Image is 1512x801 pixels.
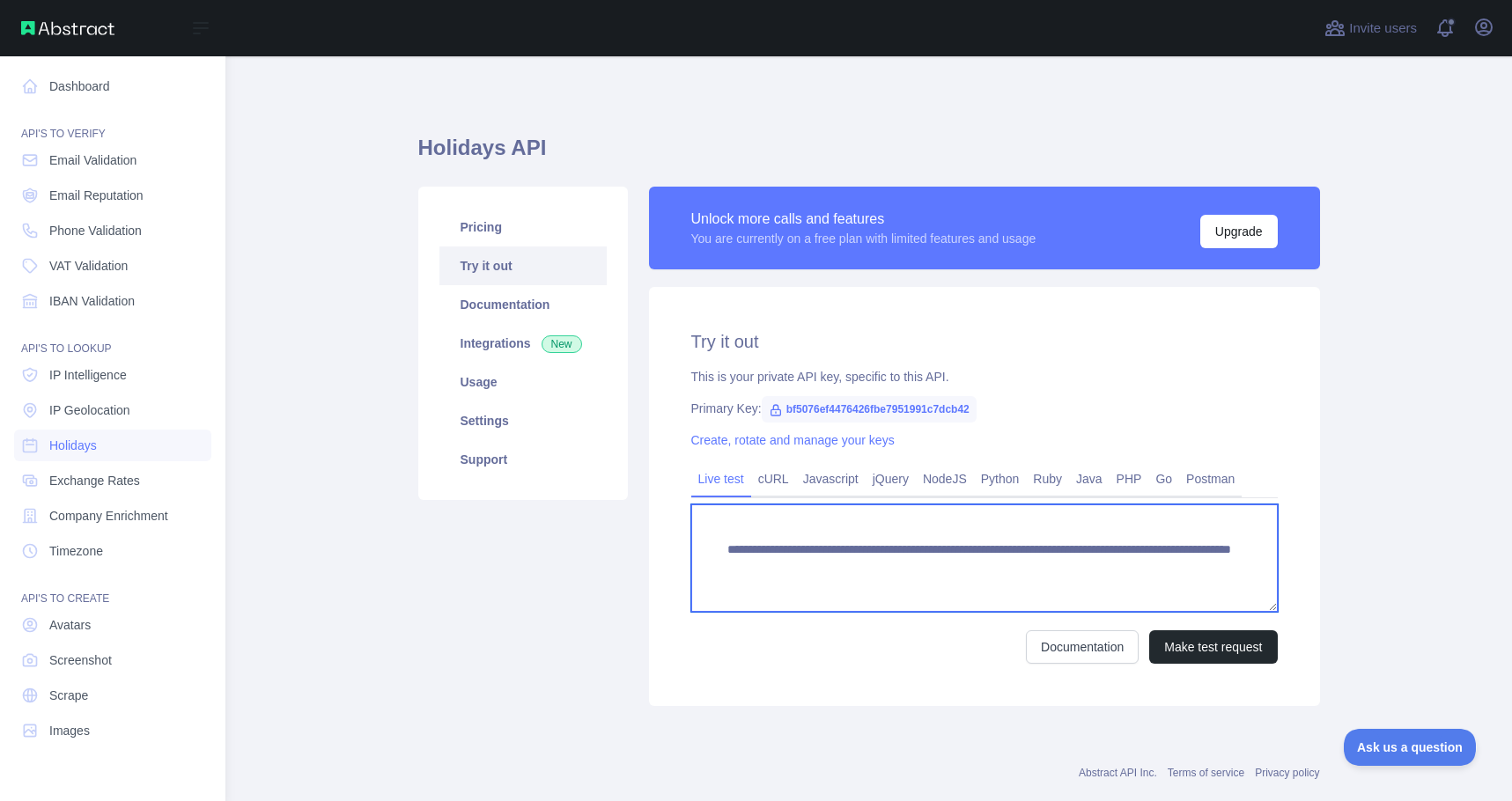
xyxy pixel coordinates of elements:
[49,687,88,704] span: Scrape
[49,542,103,560] span: Timezone
[691,433,895,447] a: Create, rotate and manage your keys
[1026,465,1069,493] a: Ruby
[14,106,211,141] div: API'S TO VERIFY
[49,257,128,275] span: VAT Validation
[14,430,211,461] a: Holidays
[14,285,211,317] a: IBAN Validation
[14,570,211,606] div: API'S TO CREATE
[14,394,211,426] a: IP Geolocation
[49,151,136,169] span: Email Validation
[14,535,211,567] a: Timezone
[49,437,97,454] span: Holidays
[14,70,211,102] a: Dashboard
[14,359,211,391] a: IP Intelligence
[14,680,211,711] a: Scrape
[1026,630,1139,664] a: Documentation
[691,465,751,493] a: Live test
[49,472,140,489] span: Exchange Rates
[1200,215,1278,248] button: Upgrade
[14,500,211,532] a: Company Enrichment
[1168,767,1244,779] a: Terms of service
[439,246,607,285] a: Try it out
[974,465,1027,493] a: Python
[14,180,211,211] a: Email Reputation
[1344,729,1477,766] iframe: Toggle Customer Support
[542,335,582,353] span: New
[1069,465,1110,493] a: Java
[49,292,135,310] span: IBAN Validation
[1148,465,1179,493] a: Go
[49,366,127,384] span: IP Intelligence
[14,644,211,676] a: Screenshot
[49,651,112,669] span: Screenshot
[691,400,1278,417] div: Primary Key:
[691,368,1278,386] div: This is your private API key, specific to this API.
[14,609,211,641] a: Avatars
[49,616,91,634] span: Avatars
[439,363,607,401] a: Usage
[1149,630,1277,664] button: Make test request
[691,209,1036,230] div: Unlock more calls and features
[439,440,607,479] a: Support
[762,396,977,423] span: bf5076ef4476426fbe7951991c7dcb42
[439,401,607,440] a: Settings
[49,507,168,525] span: Company Enrichment
[439,324,607,363] a: Integrations New
[49,187,144,204] span: Email Reputation
[14,715,211,746] a: Images
[14,144,211,176] a: Email Validation
[691,329,1278,354] h2: Try it out
[691,230,1036,247] div: You are currently on a free plan with limited features and usage
[418,134,1320,176] h1: Holidays API
[49,401,130,419] span: IP Geolocation
[1349,18,1417,39] span: Invite users
[49,722,90,739] span: Images
[14,250,211,282] a: VAT Validation
[439,285,607,324] a: Documentation
[1110,465,1149,493] a: PHP
[21,21,114,35] img: Abstract API
[439,208,607,246] a: Pricing
[14,320,211,356] div: API'S TO LOOKUP
[796,465,866,493] a: Javascript
[49,222,142,239] span: Phone Validation
[1179,465,1242,493] a: Postman
[1079,767,1157,779] a: Abstract API Inc.
[14,465,211,496] a: Exchange Rates
[1321,14,1420,42] button: Invite users
[751,465,796,493] a: cURL
[866,465,916,493] a: jQuery
[14,215,211,246] a: Phone Validation
[916,465,974,493] a: NodeJS
[1255,767,1319,779] a: Privacy policy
